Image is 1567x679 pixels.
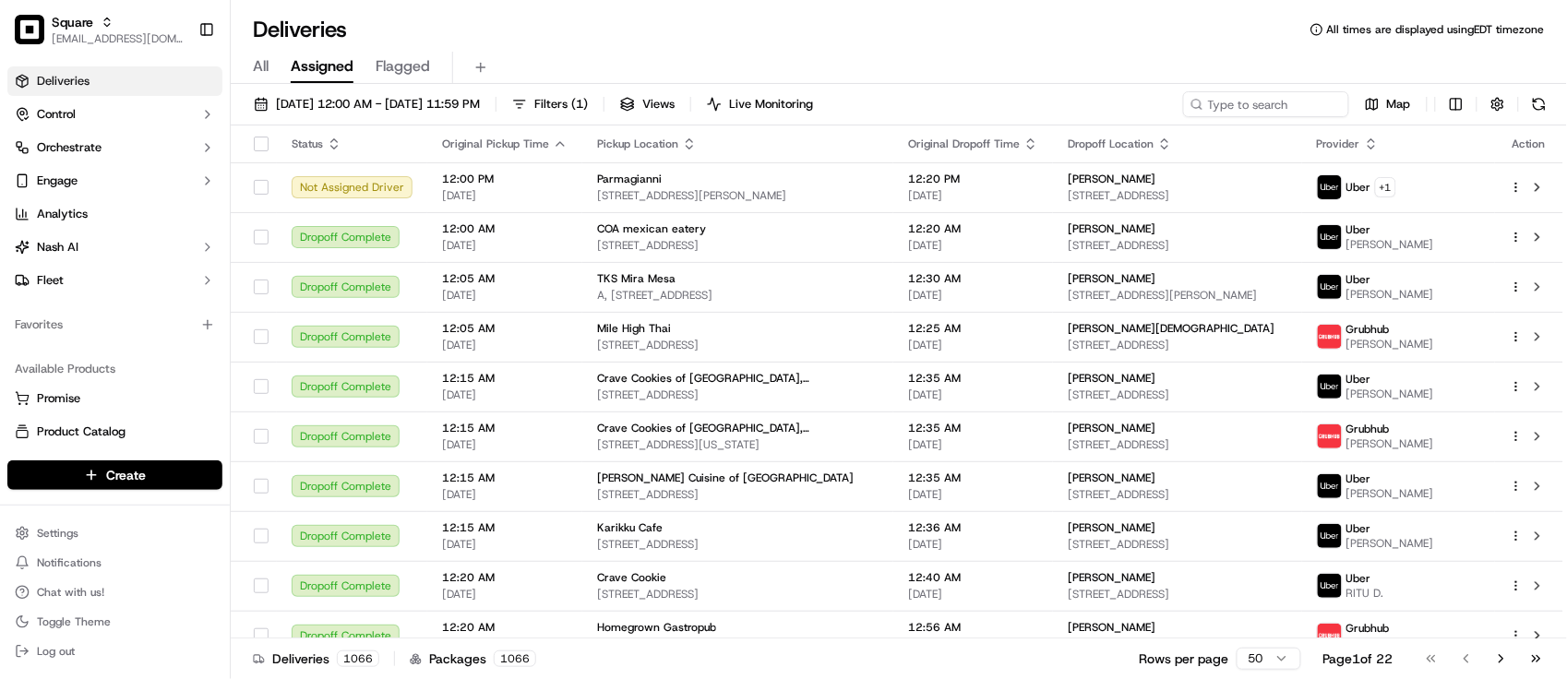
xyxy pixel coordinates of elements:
[1346,571,1371,586] span: Uber
[908,238,1038,253] span: [DATE]
[908,437,1038,452] span: [DATE]
[1068,271,1155,286] span: [PERSON_NAME]
[18,74,336,103] p: Welcome 👋
[1346,272,1371,287] span: Uber
[442,520,568,535] span: 12:15 AM
[1068,188,1287,203] span: [STREET_ADDRESS]
[1318,524,1342,548] img: uber-new-logo.jpeg
[1068,471,1155,485] span: [PERSON_NAME]
[504,91,596,117] button: Filters(1)
[1068,321,1274,336] span: [PERSON_NAME][DEMOGRAPHIC_DATA]
[156,269,171,284] div: 💻
[1357,91,1419,117] button: Map
[1318,375,1342,399] img: uber-new-logo.jpeg
[253,55,269,77] span: All
[1526,91,1552,117] button: Refresh
[52,13,93,31] button: Square
[699,91,821,117] button: Live Monitoring
[63,176,303,195] div: Start new chat
[253,15,347,44] h1: Deliveries
[729,96,813,113] span: Live Monitoring
[37,206,88,222] span: Analytics
[1317,137,1360,151] span: Provider
[1346,636,1390,650] span: La
[442,188,568,203] span: [DATE]
[442,271,568,286] span: 12:05 AM
[442,587,568,602] span: [DATE]
[442,288,568,303] span: [DATE]
[1140,649,1229,668] p: Rows per page
[410,649,536,668] div: Packages
[908,471,1038,485] span: 12:35 AM
[1318,424,1342,448] img: 5e692f75ce7d37001a5d71f1
[597,437,879,452] span: [STREET_ADDRESS][US_STATE]
[1068,172,1155,186] span: [PERSON_NAME]
[908,637,1038,651] span: [DATE]
[291,55,353,77] span: Assigned
[1346,337,1434,351] span: [PERSON_NAME]
[1318,325,1342,349] img: 5e692f75ce7d37001a5d71f1
[597,371,879,386] span: Crave Cookies of [GEOGRAPHIC_DATA], [GEOGRAPHIC_DATA]
[597,537,879,552] span: [STREET_ADDRESS]
[174,268,296,286] span: API Documentation
[597,587,879,602] span: [STREET_ADDRESS]
[1318,474,1342,498] img: uber-new-logo.jpeg
[1346,471,1371,486] span: Uber
[597,520,663,535] span: Karikku Cafe
[1068,221,1155,236] span: [PERSON_NAME]
[7,7,191,52] button: SquareSquare[EMAIL_ADDRESS][DOMAIN_NAME]
[1068,421,1155,435] span: [PERSON_NAME]
[908,587,1038,602] span: [DATE]
[314,182,336,204] button: Start new chat
[37,644,75,659] span: Log out
[571,96,588,113] span: ( 1 )
[7,609,222,635] button: Toggle Theme
[442,537,568,552] span: [DATE]
[7,550,222,576] button: Notifications
[908,520,1038,535] span: 12:36 AM
[534,96,588,113] span: Filters
[442,437,568,452] span: [DATE]
[597,172,662,186] span: Parmagianni
[908,321,1038,336] span: 12:25 AM
[1346,372,1371,387] span: Uber
[7,638,222,664] button: Log out
[597,238,879,253] span: [STREET_ADDRESS]
[7,417,222,447] button: Product Catalog
[52,31,184,46] button: [EMAIL_ADDRESS][DOMAIN_NAME]
[7,166,222,196] button: Engage
[908,188,1038,203] span: [DATE]
[337,650,379,667] div: 1066
[1346,287,1434,302] span: [PERSON_NAME]
[376,55,430,77] span: Flagged
[7,232,222,262] button: Nash AI
[18,269,33,284] div: 📗
[37,423,126,440] span: Product Catalog
[1327,22,1545,37] span: All times are displayed using EDT timezone
[7,310,222,339] div: Favorites
[597,570,666,585] span: Crave Cookie
[37,390,80,407] span: Promise
[37,585,104,600] span: Chat with us!
[1068,338,1287,352] span: [STREET_ADDRESS]
[7,384,222,413] button: Promise
[597,421,879,435] span: Crave Cookies of [GEOGRAPHIC_DATA], [GEOGRAPHIC_DATA]
[908,221,1038,236] span: 12:20 AM
[1318,275,1342,299] img: uber-new-logo.jpeg
[597,637,879,651] span: [STREET_ADDRESS][US_STATE]
[11,260,149,293] a: 📗Knowledge Base
[908,487,1038,502] span: [DATE]
[1346,486,1434,501] span: [PERSON_NAME]
[37,139,102,156] span: Orchestrate
[908,570,1038,585] span: 12:40 AM
[48,119,332,138] input: Got a question? Start typing here...
[908,172,1038,186] span: 12:20 PM
[1318,175,1342,199] img: uber-new-logo.jpeg
[1068,620,1155,635] span: [PERSON_NAME]
[597,321,671,336] span: Mile High Thai
[1318,624,1342,648] img: 5e692f75ce7d37001a5d71f1
[15,15,44,44] img: Square
[106,466,146,484] span: Create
